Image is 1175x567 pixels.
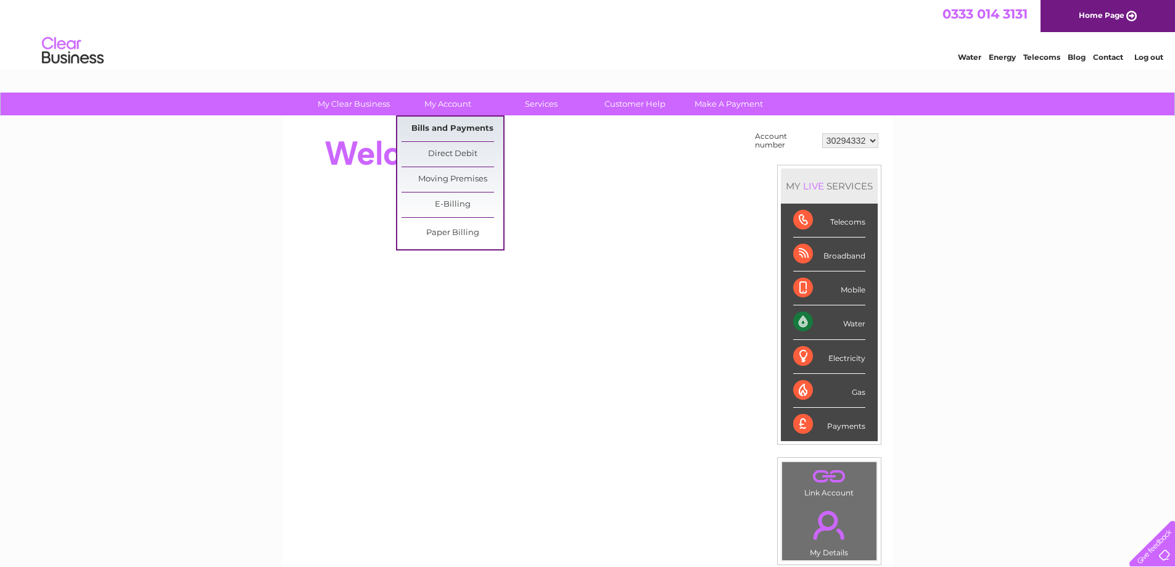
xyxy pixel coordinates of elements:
[793,374,865,408] div: Gas
[402,117,503,141] a: Bills and Payments
[781,500,877,561] td: My Details
[402,221,503,246] a: Paper Billing
[1023,52,1060,62] a: Telecoms
[1068,52,1086,62] a: Blog
[1093,52,1123,62] a: Contact
[402,167,503,192] a: Moving Premises
[402,142,503,167] a: Direct Debit
[41,32,104,70] img: logo.png
[793,408,865,441] div: Payments
[785,465,873,487] a: .
[752,129,819,152] td: Account number
[793,340,865,374] div: Electricity
[584,93,686,115] a: Customer Help
[793,271,865,305] div: Mobile
[958,52,981,62] a: Water
[397,93,498,115] a: My Account
[303,93,405,115] a: My Clear Business
[781,461,877,500] td: Link Account
[490,93,592,115] a: Services
[785,503,873,547] a: .
[297,7,880,60] div: Clear Business is a trading name of Verastar Limited (registered in [GEOGRAPHIC_DATA] No. 3667643...
[781,168,878,204] div: MY SERVICES
[402,192,503,217] a: E-Billing
[678,93,780,115] a: Make A Payment
[793,238,865,271] div: Broadband
[801,180,827,192] div: LIVE
[1134,52,1163,62] a: Log out
[989,52,1016,62] a: Energy
[793,204,865,238] div: Telecoms
[793,305,865,339] div: Water
[942,6,1028,22] a: 0333 014 3131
